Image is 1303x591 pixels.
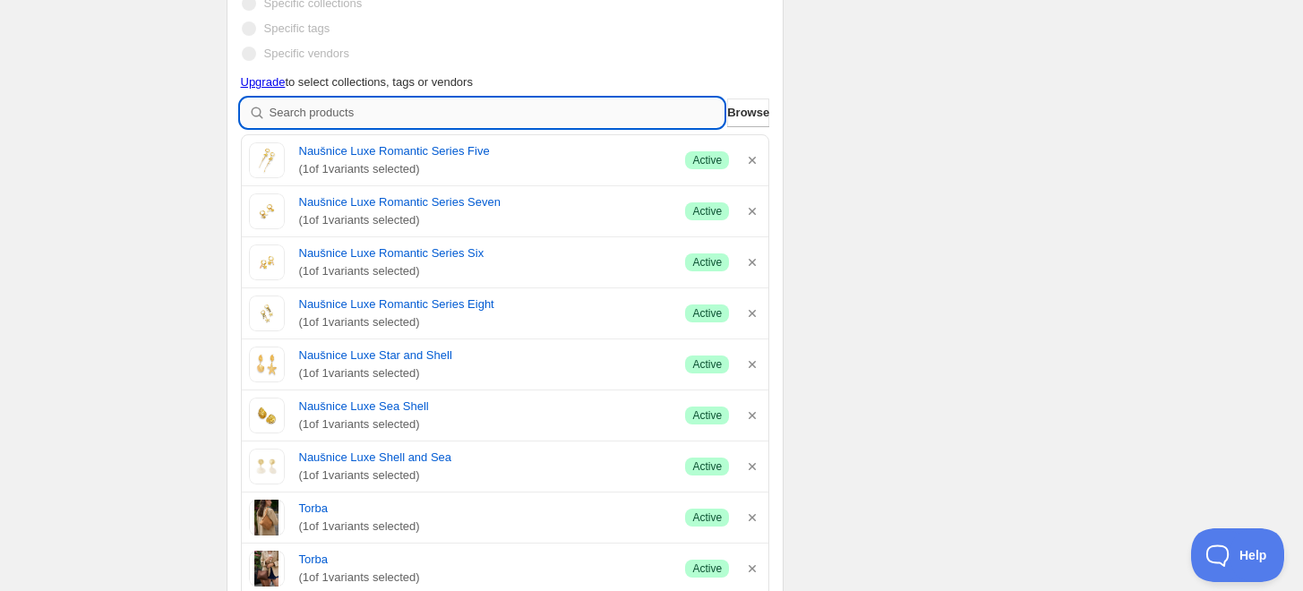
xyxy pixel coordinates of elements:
[299,551,672,569] a: Torba
[692,408,722,423] span: Active
[727,104,769,122] span: Browse
[692,561,722,576] span: Active
[727,98,769,127] button: Browse
[299,313,672,331] span: ( 1 of 1 variants selected)
[692,153,722,167] span: Active
[299,398,672,415] a: Naušnice Luxe Sea Shell
[299,262,672,280] span: ( 1 of 1 variants selected)
[299,500,672,518] a: Torba
[264,47,349,60] span: Specific vendors
[299,160,672,178] span: ( 1 of 1 variants selected)
[692,510,722,525] span: Active
[299,569,672,587] span: ( 1 of 1 variants selected)
[692,306,722,321] span: Active
[241,75,286,89] a: Upgrade
[1191,528,1285,582] iframe: Toggle Customer Support
[299,364,672,382] span: ( 1 of 1 variants selected)
[692,255,722,270] span: Active
[299,211,672,229] span: ( 1 of 1 variants selected)
[264,21,330,35] span: Specific tags
[692,357,722,372] span: Active
[299,142,672,160] a: Naušnice Luxe Romantic Series Five
[299,193,672,211] a: Naušnice Luxe Romantic Series Seven
[692,204,722,218] span: Active
[299,467,672,484] span: ( 1 of 1 variants selected)
[299,518,672,535] span: ( 1 of 1 variants selected)
[299,415,672,433] span: ( 1 of 1 variants selected)
[299,244,672,262] a: Naušnice Luxe Romantic Series Six
[299,449,672,467] a: Naušnice Luxe Shell and Sea
[692,459,722,474] span: Active
[270,98,724,127] input: Search products
[299,347,672,364] a: Naušnice Luxe Star and Shell
[299,295,672,313] a: Naušnice Luxe Romantic Series Eight
[241,73,770,91] p: to select collections, tags or vendors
